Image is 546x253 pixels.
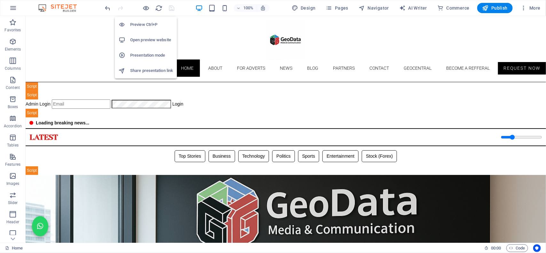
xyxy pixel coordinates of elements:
[234,4,257,12] button: 100%
[8,200,18,205] p: Slider
[491,244,501,252] span: 00 00
[6,181,20,186] p: Images
[518,3,543,13] button: More
[5,47,21,52] p: Elements
[520,5,541,11] span: More
[477,3,513,13] button: Publish
[399,5,427,11] span: AI Writer
[435,3,472,13] button: Commerce
[130,21,173,28] h6: Preview Ctrl+P
[495,246,496,250] span: :
[130,67,173,75] h6: Share presentation link
[482,5,508,11] span: Publish
[289,3,318,13] button: Design
[484,244,501,252] h6: Session time
[130,51,173,59] h6: Presentation mode
[6,219,19,225] p: Header
[104,4,112,12] i: Undo: Change HTML (Ctrl+Z)
[5,244,23,252] a: Click to cancel selection. Double-click to open Pages
[533,244,541,252] button: Usercentrics
[289,3,318,13] div: Design (Ctrl+Alt+Y)
[104,4,112,12] button: undo
[155,4,163,12] i: Reload page
[506,244,528,252] button: Code
[243,4,254,12] h6: 100%
[37,4,85,12] img: Editor Logo
[4,28,21,33] p: Favorites
[5,162,20,167] p: Features
[4,123,22,129] p: Accordion
[326,5,348,11] span: Pages
[155,4,163,12] button: reload
[5,66,21,71] p: Columns
[356,3,392,13] button: Navigator
[260,5,266,11] i: On resize automatically adjust zoom level to fit chosen device.
[397,3,430,13] button: AI Writer
[6,85,20,90] p: Content
[437,5,470,11] span: Commerce
[509,244,525,252] span: Code
[8,104,18,109] p: Boxes
[359,5,389,11] span: Navigator
[130,36,173,44] h6: Open preview website
[292,5,316,11] span: Design
[323,3,351,13] button: Pages
[7,143,19,148] p: Tables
